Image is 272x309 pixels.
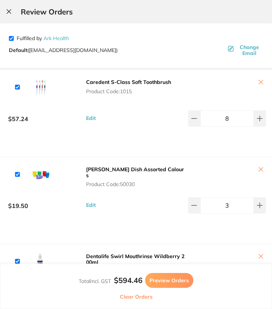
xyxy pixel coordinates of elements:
[236,44,263,56] span: Change Email
[17,35,69,41] p: Fulfilled by
[21,6,73,17] h2: Review Orders
[79,276,142,284] span: Total Incl. GST
[9,47,27,53] b: Default
[84,253,188,274] button: Dentalife Swirl Mouthrinse Wildberry 200ml Product Code:999093
[84,115,188,121] button: Edit
[86,79,186,85] b: Caredent S-Class Soft Toothbrush
[86,253,186,265] b: Dentalife Swirl Mouthrinse Wildberry 200ml
[9,47,118,53] span: sales@arkhealth.com.au
[86,88,186,94] span: Product Code: 1015
[84,79,188,94] button: Caredent S-Class Soft Toothbrush Product Code:1015
[84,202,188,208] button: Edit
[145,273,193,288] button: Preview Orders
[86,181,186,187] span: Product Code: 50030
[86,166,186,178] b: [PERSON_NAME] Dish Assorted Colours
[32,79,56,97] img: emcxMTBtaw
[84,166,188,188] button: [PERSON_NAME] Dish Assorted Colours Product Code:50030
[6,196,32,209] b: $19.50
[43,35,69,42] a: Ark Health
[32,166,56,184] img: MjVjbG42ZA
[6,109,32,123] b: $57.24
[32,253,56,271] img: cnk1NzRxYQ
[220,41,263,56] button: Change Email
[114,276,142,285] b: $594.46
